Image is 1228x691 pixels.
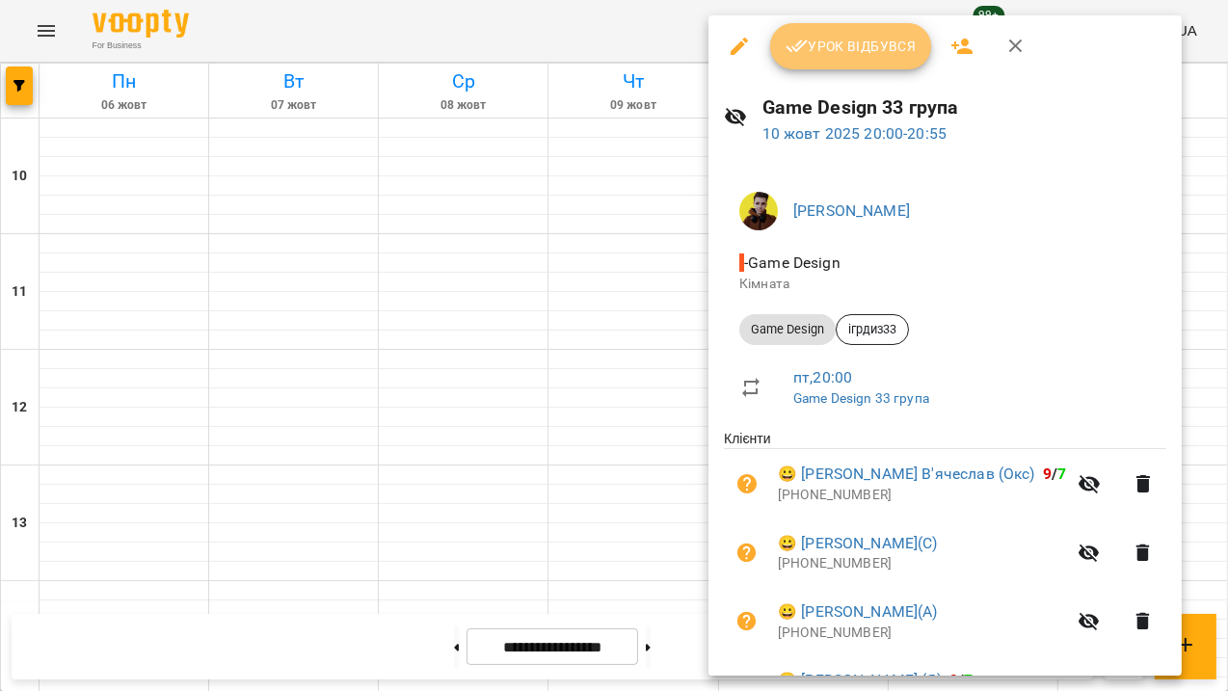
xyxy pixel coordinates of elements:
b: / [949,671,973,689]
a: 😀 [PERSON_NAME](А) [778,600,938,624]
span: Game Design [739,321,836,338]
div: ігрдиз33 [836,314,909,345]
img: 7fb6181a741ed67b077bc5343d522ced.jpg [739,192,778,230]
a: 😀 [PERSON_NAME] В'ячеслав (Окс) [778,463,1035,486]
a: Game Design 33 група [793,390,929,406]
button: Візит ще не сплачено. Додати оплату? [724,461,770,507]
span: ігрдиз33 [837,321,908,338]
span: - Game Design [739,253,844,272]
h6: Game Design 33 група [762,93,1166,122]
button: Візит ще не сплачено. Додати оплату? [724,598,770,645]
a: 😀 [PERSON_NAME](С) [778,532,938,555]
a: пт , 20:00 [793,368,852,386]
b: / [1043,465,1066,483]
p: Кімната [739,275,1151,294]
span: 9 [949,671,958,689]
p: [PHONE_NUMBER] [778,554,1066,573]
span: Урок відбувся [786,35,917,58]
p: [PHONE_NUMBER] [778,624,1066,643]
span: 7 [1057,465,1066,483]
span: 9 [1043,465,1052,483]
button: Візит ще не сплачено. Додати оплату? [724,530,770,576]
p: [PHONE_NUMBER] [778,486,1066,505]
span: 7 [964,671,973,689]
a: 10 жовт 2025 20:00-20:55 [762,124,948,143]
a: [PERSON_NAME] [793,201,910,220]
button: Урок відбувся [770,23,932,69]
